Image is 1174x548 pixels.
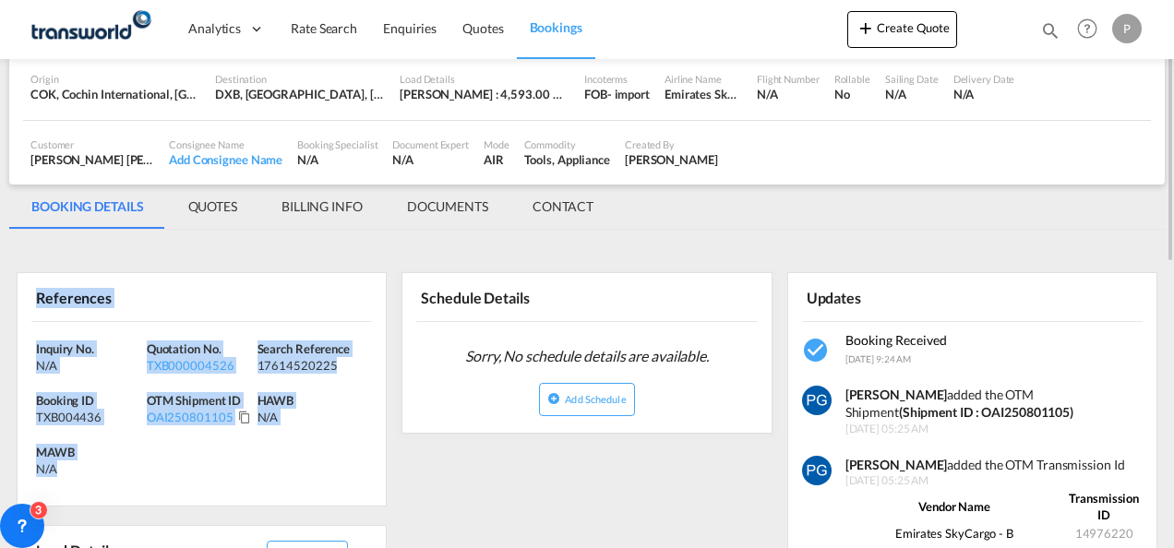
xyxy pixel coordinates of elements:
div: Mode [484,137,509,151]
div: Commodity [524,137,610,151]
md-tab-item: BILLING INFO [259,185,385,229]
div: N/A [36,357,142,374]
span: Sorry, No schedule details are available. [458,339,716,374]
md-pagination-wrapper: Use the left and right arrow keys to navigate between tabs [9,185,616,229]
div: 17614520225 [258,357,364,374]
div: DXB, Dubai International, Dubai, United Arab Emirates, Middle East, Middle East [215,86,385,102]
div: AIR [484,151,509,168]
div: TXB004436 [36,409,142,425]
div: [PERSON_NAME] : 4,593.00 KG | Volumetric Wt : 4,593.00 KG | Chargeable Wt : 4,593.00 KG [400,86,569,102]
strong: Vendor Name [918,499,990,514]
span: [DATE] 05:25 AM [845,422,1144,437]
strong: Transmission ID [1069,491,1139,522]
md-tab-item: CONTACT [510,185,616,229]
body: Editor, editor4 [18,18,320,38]
span: Booking Received [845,332,947,348]
td: Emirates SkyCargo - B [845,524,1064,542]
md-tab-item: BOOKING DETAILS [9,185,166,229]
strong: [PERSON_NAME] [845,387,948,402]
div: References [31,280,198,313]
span: Rate Search [291,20,357,36]
div: added the OTM Shipment [845,386,1144,422]
span: Help [1072,13,1103,44]
strong: [PERSON_NAME] [845,457,948,472]
div: Created By [625,137,718,151]
div: Add Consignee Name [169,151,282,168]
div: Sailing Date [885,72,939,86]
div: OAI250801105 [147,409,234,425]
div: Booking Specialist [297,137,377,151]
div: FOB [584,86,607,102]
md-icon: Click to Copy [238,411,251,423]
div: N/A [297,151,377,168]
div: Schedule Details [416,280,583,313]
div: Destination [215,72,385,86]
div: Load Details [400,72,569,86]
md-icon: icon-plus 400-fg [855,17,877,39]
img: vm11kgAAAAZJREFUAwCWHwimzl+9jgAAAABJRU5ErkJggg== [802,386,832,415]
div: Airline Name [665,72,742,86]
div: Customer [30,137,154,151]
span: MAWB [36,445,75,459]
div: Pradhesh Gautham [625,151,718,168]
td: 14976220 [1063,524,1144,542]
span: Bookings [530,19,582,35]
div: N/A [36,460,57,477]
span: Quotation No. [147,341,222,356]
span: HAWB [258,393,294,408]
div: N/A [757,86,820,102]
div: No [834,86,870,102]
div: COK, Cochin International, Cochin, India, Indian Subcontinent, Asia Pacific [30,86,200,102]
div: N/A [885,86,939,102]
div: Delivery Date [953,72,1015,86]
button: icon-plus 400-fgCreate Quote [847,11,957,48]
strong: (Shipment ID : OAI250801105) [899,404,1073,420]
div: N/A [258,409,368,425]
md-tab-item: QUOTES [166,185,259,229]
md-tab-item: DOCUMENTS [385,185,510,229]
div: TXB000004526 [147,357,253,374]
span: Add Schedule [565,393,626,405]
div: added the OTM Transmission Id [845,456,1144,474]
span: [DATE] 9:24 AM [845,353,912,364]
div: P [1112,14,1142,43]
span: [DATE] 05:25 AM [845,473,1144,489]
div: Document Expert [392,137,469,151]
span: Quotes [462,20,503,36]
div: Help [1072,13,1112,46]
div: icon-magnify [1040,20,1060,48]
div: Emirates SkyCargo [665,86,742,102]
div: Origin [30,72,200,86]
div: Consignee Name [169,137,282,151]
button: icon-plus-circleAdd Schedule [539,383,634,416]
md-icon: icon-magnify [1040,20,1060,41]
div: Updates [802,280,969,313]
span: Analytics [188,19,241,38]
div: N/A [392,151,469,168]
span: Booking ID [36,393,94,408]
div: Incoterms [584,72,650,86]
div: Flight Number [757,72,820,86]
div: - import [607,86,650,102]
div: N/A [953,86,1015,102]
div: Tools, Appliance [524,151,610,168]
span: OTM Shipment ID [147,393,242,408]
img: vm11kgAAAAZJREFUAwCWHwimzl+9jgAAAABJRU5ErkJggg== [802,456,832,485]
span: Search Reference [258,341,350,356]
md-icon: icon-plus-circle [547,392,560,405]
img: f753ae806dec11f0841701cdfdf085c0.png [28,8,152,50]
md-icon: icon-checkbox-marked-circle [802,336,832,365]
span: Enquiries [383,20,437,36]
span: Inquiry No. [36,341,94,356]
div: Rollable [834,72,870,86]
div: [PERSON_NAME] [PERSON_NAME] [30,151,154,168]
